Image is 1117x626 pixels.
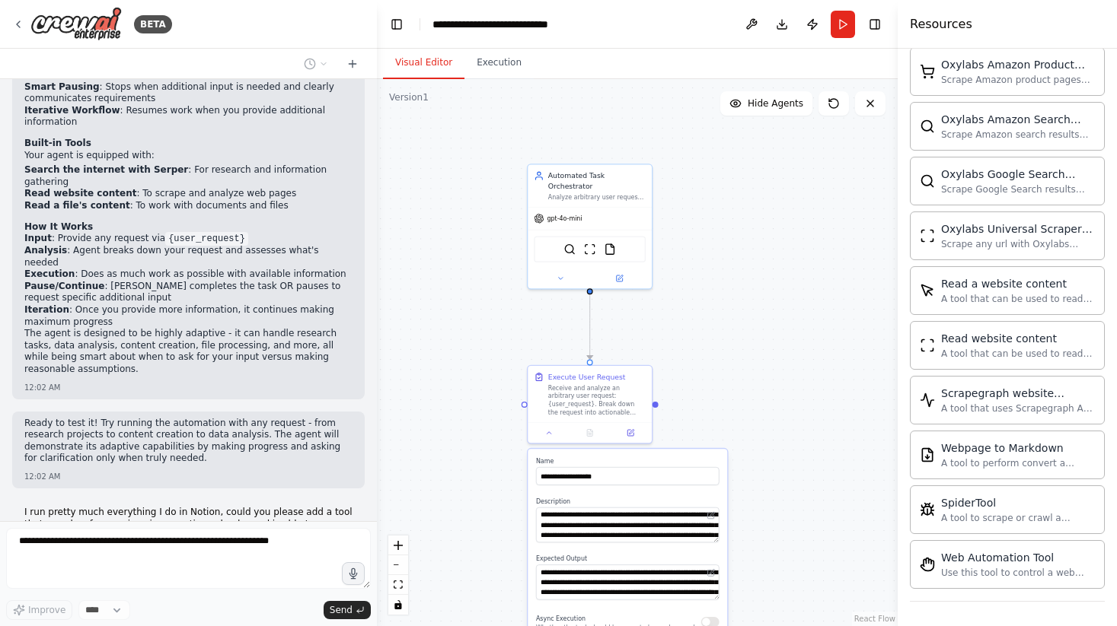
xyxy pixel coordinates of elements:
li: : Does as much work as possible with available information [24,269,353,281]
button: Hide left sidebar [386,14,407,35]
img: ScrapeWebsiteTool [584,243,596,256]
button: zoom out [388,555,408,575]
button: Improve [6,600,72,620]
img: FileReadTool [604,243,616,256]
span: gpt-4o-mini [547,214,582,223]
button: Send [324,601,371,619]
img: ScrapegraphScrapeTool [920,392,935,408]
div: Oxylabs Amazon Product Scraper tool [941,57,1095,72]
div: Read a website content [941,276,1095,291]
img: ScrapeElementFromWebsiteTool [920,283,935,298]
strong: Read a file's content [24,200,130,211]
div: Execute User Request [548,372,626,382]
img: SpiderTool [920,502,935,517]
button: Execution [464,47,534,79]
button: Open in side panel [591,272,648,284]
div: Oxylabs Universal Scraper tool [941,221,1095,237]
div: Scrape Amazon search results with Oxylabs Amazon Search Scraper [941,129,1095,141]
div: Oxylabs Google Search Scraper tool [941,167,1095,182]
strong: Iteration [24,304,69,315]
div: Receive and analyze an arbitrary user request: {user_request}. Break down the request into action... [548,384,646,416]
div: Execute User RequestReceive and analyze an arbitrary user request: {user_request}. Break down the... [527,365,653,444]
span: Hide Agents [748,97,803,110]
div: A tool that uses Scrapegraph AI to intelligently scrape website content. [941,402,1095,415]
img: Logo [30,7,122,41]
div: A tool that can be used to read a website content. [941,348,1095,360]
button: Open in editor [705,510,717,522]
li: : Provide any request via [24,233,353,245]
img: OxylabsGoogleSearchScraperTool [920,173,935,189]
div: Automated Task Orchestrator [548,171,646,191]
strong: Iterative Workflow [24,105,120,116]
strong: How It Works [24,221,93,232]
span: Improve [28,604,65,616]
strong: Built-in Tools [24,138,91,148]
div: A tool to perform convert a webpage to markdown to make it easier for LLMs to understand [941,457,1095,469]
button: Open in editor [705,567,717,579]
nav: breadcrumb [432,17,595,32]
p: Ready to test it! Try running the automation with any request - from research projects to content... [24,418,353,465]
img: ScrapeWebsiteTool [920,338,935,353]
img: SerperDevTool [563,243,576,256]
code: {user_request} [165,232,248,246]
div: A tool that can be used to read a website content. [941,293,1095,305]
p: I run pretty much everything I do in Notion, could you please add a tool that searches for openin... [24,507,353,554]
img: OxylabsUniversalScraperTool [920,228,935,243]
div: Analyze arbitrary user requests, assess available tools and capabilities, and execute as much wor... [548,193,646,202]
button: Visual Editor [383,47,464,79]
button: Hide right sidebar [864,14,886,35]
button: No output available [569,427,611,439]
img: OxylabsAmazonSearchScraperTool [920,119,935,134]
img: SerplyWebpageToMarkdownTool [920,447,935,462]
label: Description [536,497,720,506]
img: StagehandTool [920,557,935,572]
strong: Smart Pausing [24,81,100,92]
g: Edge from 42d9c359-a099-426b-8ef2-f366cb26a88f to 879c95f0-d8fe-42ae-bea1-d4998e1b9499 [585,294,595,359]
li: : For research and information gathering [24,164,353,188]
div: Oxylabs Amazon Search Scraper tool [941,112,1095,127]
div: Scrape Amazon product pages with Oxylabs Amazon Product Scraper [941,74,1095,86]
strong: Input [24,233,52,243]
div: Automated Task OrchestratorAnalyze arbitrary user requests, assess available tools and capabiliti... [527,164,653,289]
strong: Analysis [24,245,67,256]
li: : Agent breaks down your request and assesses what's needed [24,245,353,269]
div: Scrapegraph website scraper [941,386,1095,401]
div: Scrape Google Search results with Oxylabs Google Search Scraper [941,183,1095,195]
div: Read website content [941,331,1095,346]
button: fit view [388,575,408,595]
button: Hide Agents [720,91,812,116]
li: : To work with documents and files [24,200,353,212]
div: Web Automation Tool [941,550,1095,565]
label: Name [536,457,720,466]
strong: Pause/Continue [24,281,104,291]
li: : Once you provide more information, it continues making maximum progress [24,304,353,328]
button: Click to speak your automation idea [342,562,365,585]
span: Async Execution [536,615,586,621]
img: OxylabsAmazonProductScraperTool [920,64,935,79]
div: 12:02 AM [24,382,353,393]
div: SpiderTool [941,495,1095,510]
span: Send [330,604,353,616]
strong: Execution [24,269,75,279]
div: React Flow controls [388,535,408,615]
strong: Search the internet with Serper [24,164,188,175]
div: Scrape any url with Oxylabs Universal Scraper [941,238,1095,250]
a: React Flow attribution [854,615,895,623]
div: Version 1 [389,91,429,103]
li: : Resumes work when you provide additional information [24,105,353,129]
li: : Stops when additional input is needed and clearly communicates requirements [24,81,353,105]
button: toggle interactivity [388,595,408,615]
h4: Resources [910,15,972,33]
button: Open in side panel [613,427,647,439]
div: BETA [134,15,172,33]
p: The agent is designed to be highly adaptive - it can handle research tasks, data analysis, conten... [24,328,353,375]
div: 12:02 AM [24,471,353,482]
li: : To scrape and analyze web pages [24,188,353,200]
label: Expected Output [536,555,720,563]
button: Start a new chat [340,55,365,73]
div: Webpage to Markdown [941,440,1095,456]
div: A tool to scrape or crawl a website and return LLM-ready content. [941,512,1095,524]
button: zoom in [388,535,408,555]
p: Your agent is equipped with: [24,150,353,162]
button: Switch to previous chat [298,55,334,73]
